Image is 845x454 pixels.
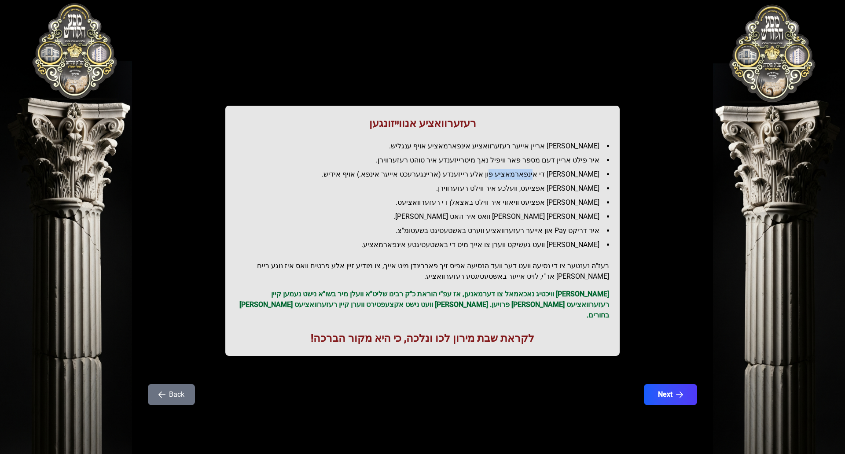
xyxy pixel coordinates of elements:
[243,225,609,236] li: איר דריקט Pay און אייער רעזערוואציע ווערט באשטעטיגט בשעטומ"צ.
[236,261,609,282] h2: בעז"ה נענטער צו די נסיעה וועט דער וועד הנסיעה אפיס זיך פארבינדן מיט אייך, צו מודיע זיין אלע פרטים...
[243,211,609,222] li: [PERSON_NAME] [PERSON_NAME] וואס איר האט [PERSON_NAME].
[243,197,609,208] li: [PERSON_NAME] אפציעס וויאזוי איר ווילט באצאלן די רעזערוואציעס.
[236,289,609,321] p: [PERSON_NAME] וויכטיג נאכאמאל צו דערמאנען, אז עפ"י הוראת כ"ק רבינו שליט"א וועלן מיר בשו"א נישט נע...
[243,169,609,180] li: [PERSON_NAME] די אינפארמאציע פון אלע רייזענדע (אריינגערעכט אייער אינפא.) אויף אידיש.
[243,183,609,194] li: [PERSON_NAME] אפציעס, וועלכע איר ווילט רעזערווירן.
[243,141,609,151] li: [PERSON_NAME] אריין אייער רעזערוואציע אינפארמאציע אויף ענגליש.
[243,155,609,166] li: איר פילט אריין דעם מספר פאר וויפיל נאך מיטרייזענדע איר טוהט רעזערווירן.
[644,384,697,405] button: Next
[236,331,609,345] h1: לקראת שבת מירון לכו ונלכה, כי היא מקור הברכה!
[243,240,609,250] li: [PERSON_NAME] וועט געשיקט ווערן צו אייך מיט די באשטעטיגטע אינפארמאציע.
[236,116,609,130] h1: רעזערוואציע אנווייזונגען
[148,384,195,405] button: Back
